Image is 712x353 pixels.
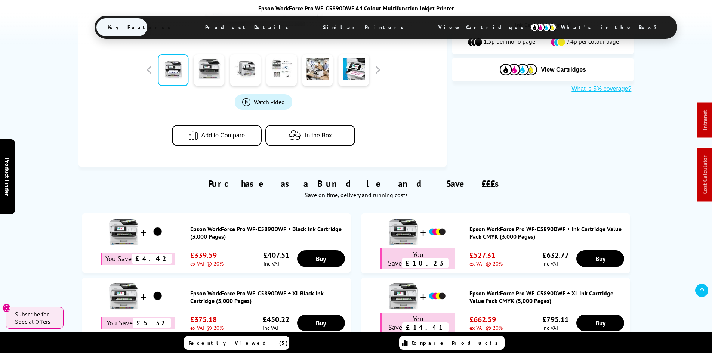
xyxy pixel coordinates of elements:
span: £10.23 [402,258,449,268]
button: What is 5% coverage? [569,85,634,93]
span: View Cartridges [427,18,542,37]
span: £375.18 [190,315,224,324]
span: £527.31 [469,250,503,260]
img: Epson WorkForce Pro WF-C5890DWF + XL Black Ink Cartridge (5,000 Pages) [148,287,167,306]
span: ex VAT @ 20% [190,324,224,331]
img: Epson WorkForce Pro WF-C5890DWF + Black Ink Cartridge (3,000 Pages) [109,217,139,247]
span: inc VAT [542,324,569,331]
div: Purchase as a Bundle and Save £££s [78,167,634,202]
button: View Cartridges [458,64,628,76]
span: Product Finder [4,157,11,196]
span: Key Features [96,18,186,36]
a: Buy [576,250,624,267]
span: Similar Printers [312,18,419,36]
span: inc VAT [263,260,289,267]
a: Compare Products [399,336,505,350]
a: Cost Calculator [701,156,709,194]
span: £632.77 [542,250,569,260]
a: Product_All_Videos [235,94,292,110]
span: ex VAT @ 20% [469,260,503,267]
img: Epson WorkForce Pro WF-C5890DWF + XL Ink Cartridge Value Pack CMYK (5,000 Pages) [388,281,418,311]
button: Close [2,304,11,312]
a: Intranet [701,110,709,130]
span: What’s in the Box? [550,18,675,36]
span: ex VAT @ 20% [190,260,224,267]
span: Subscribe for Special Offers [15,310,56,325]
span: £662.59 [469,315,503,324]
div: You Save [380,248,455,269]
span: £407.51 [263,250,289,260]
span: inc VAT [542,260,569,267]
span: Add to Compare [201,132,245,139]
span: inc VAT [263,324,289,331]
a: Epson WorkForce Pro WF-C5890DWF + XL Black Ink Cartridge (5,000 Pages) [190,289,347,304]
span: ex VAT @ 20% [469,324,503,331]
img: Epson WorkForce Pro WF-C5890DWF + Ink Cartridge Value Pack CMYK (3,000 Pages) [428,223,447,241]
span: £795.11 [542,315,569,324]
span: £339.59 [190,250,224,260]
span: In the Box [305,132,332,139]
span: £4.42 [132,254,172,264]
a: Epson WorkForce Pro WF-C5890DWF + XL Ink Cartridge Value Pack CMYK (5,000 Pages) [469,289,626,304]
span: Watch video [254,98,285,106]
img: Epson WorkForce Pro WF-C5890DWF + Ink Cartridge Value Pack CMYK (3,000 Pages) [388,217,418,247]
a: Epson WorkForce Pro WF-C5890DWF + Black Ink Cartridge (3,000 Pages) [190,225,347,240]
a: Epson WorkForce Pro WF-C5890DWF + Ink Cartridge Value Pack CMYK (3,000 Pages) [469,225,626,240]
img: Cartridges [500,64,537,75]
img: Epson WorkForce Pro WF-C5890DWF + Black Ink Cartridge (3,000 Pages) [148,223,167,241]
button: In the Box [265,125,355,146]
span: Compare Products [412,340,502,346]
div: You Save [101,253,175,265]
span: Product Details [194,18,303,36]
a: Buy [297,250,345,267]
img: cmyk-icon.svg [530,23,557,31]
div: Save on time, delivery and running costs [88,191,625,199]
span: £5.52 [133,318,171,328]
span: Recently Viewed (5) [189,340,288,346]
span: View Cartridges [541,66,586,73]
a: Buy [576,315,624,331]
a: Buy [297,315,345,331]
img: Epson WorkForce Pro WF-C5890DWF + XL Ink Cartridge Value Pack CMYK (5,000 Pages) [428,287,447,306]
span: £450.22 [263,315,289,324]
a: Recently Viewed (5) [184,336,289,350]
div: Epson WorkForce Pro WF-C5890DWF A4 Colour Multifunction Inkjet Printer [95,4,618,12]
div: You Save [380,313,455,334]
div: You Save [101,317,175,329]
span: £14.41 [402,322,449,332]
img: Epson WorkForce Pro WF-C5890DWF + XL Black Ink Cartridge (5,000 Pages) [109,281,139,311]
button: Add to Compare [172,125,262,146]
